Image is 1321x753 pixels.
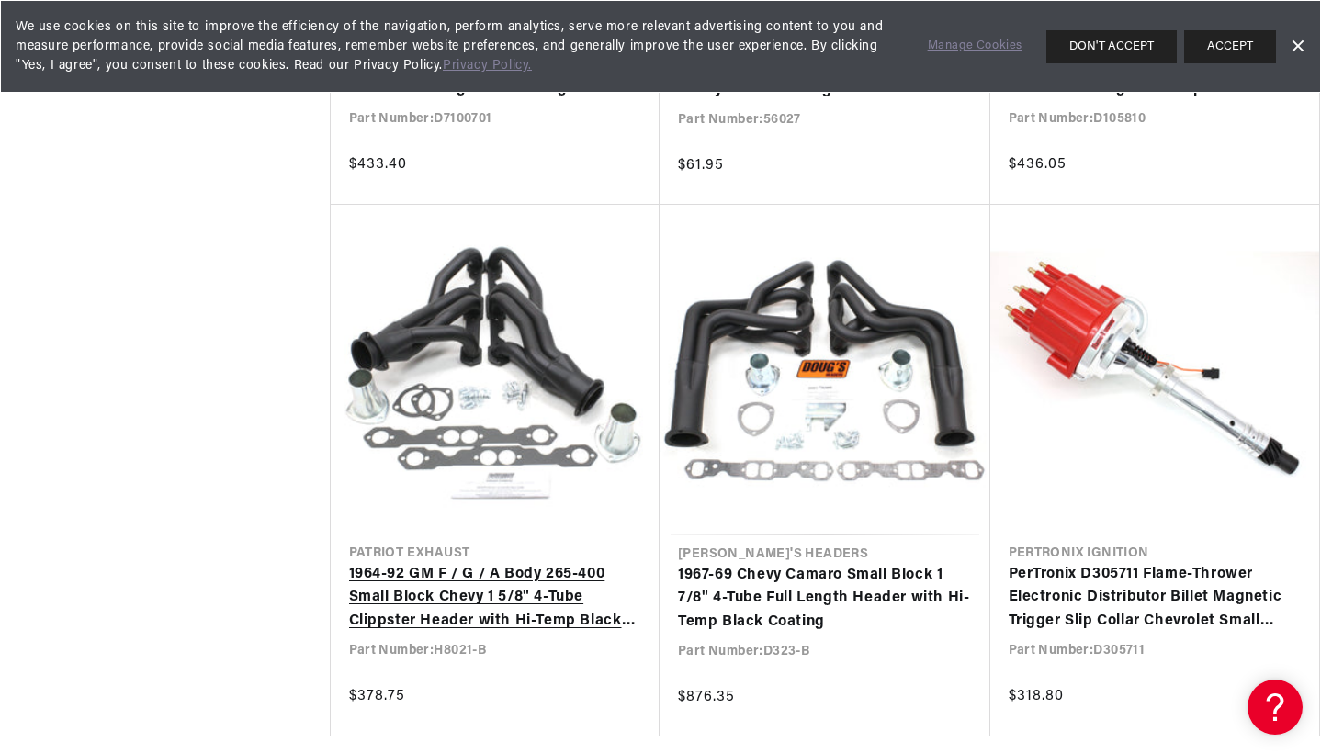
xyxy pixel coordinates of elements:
button: DON'T ACCEPT [1046,30,1177,63]
a: Manage Cookies [928,37,1022,56]
a: 1967-69 Chevy Camaro Small Block 1 7/8" 4-Tube Full Length Header with Hi-Temp Black Coating [678,564,972,635]
a: 1964-92 GM F / G / A Body 265-400 Small Block Chevy 1 5/8" 4-Tube Clippster Header with Hi-Temp B... [349,563,642,634]
a: [PERSON_NAME] Cable 56027 8mm Streethunder Custom Spark Plug Wires Chevy SB ovc 90 deg [678,31,972,102]
a: Dismiss Banner [1283,33,1311,61]
a: PerTronix D305711 Flame-Thrower Electronic Distributor Billet Magnetic Trigger Slip Collar Chevro... [1009,563,1302,634]
button: ACCEPT [1184,30,1276,63]
a: Privacy Policy. [443,59,532,73]
a: PerTronix D105810 Flame-Thrower Electronic Distributor Billet Chevrolet Small Block/Big Block Sli... [1009,30,1302,101]
a: PerTronix D7100701 Flame-Thrower Electronic Distributor Billet Chevrolet Small Block/Big Block wi... [349,30,642,101]
span: We use cookies on this site to improve the efficiency of the navigation, perform analytics, serve... [16,17,902,75]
